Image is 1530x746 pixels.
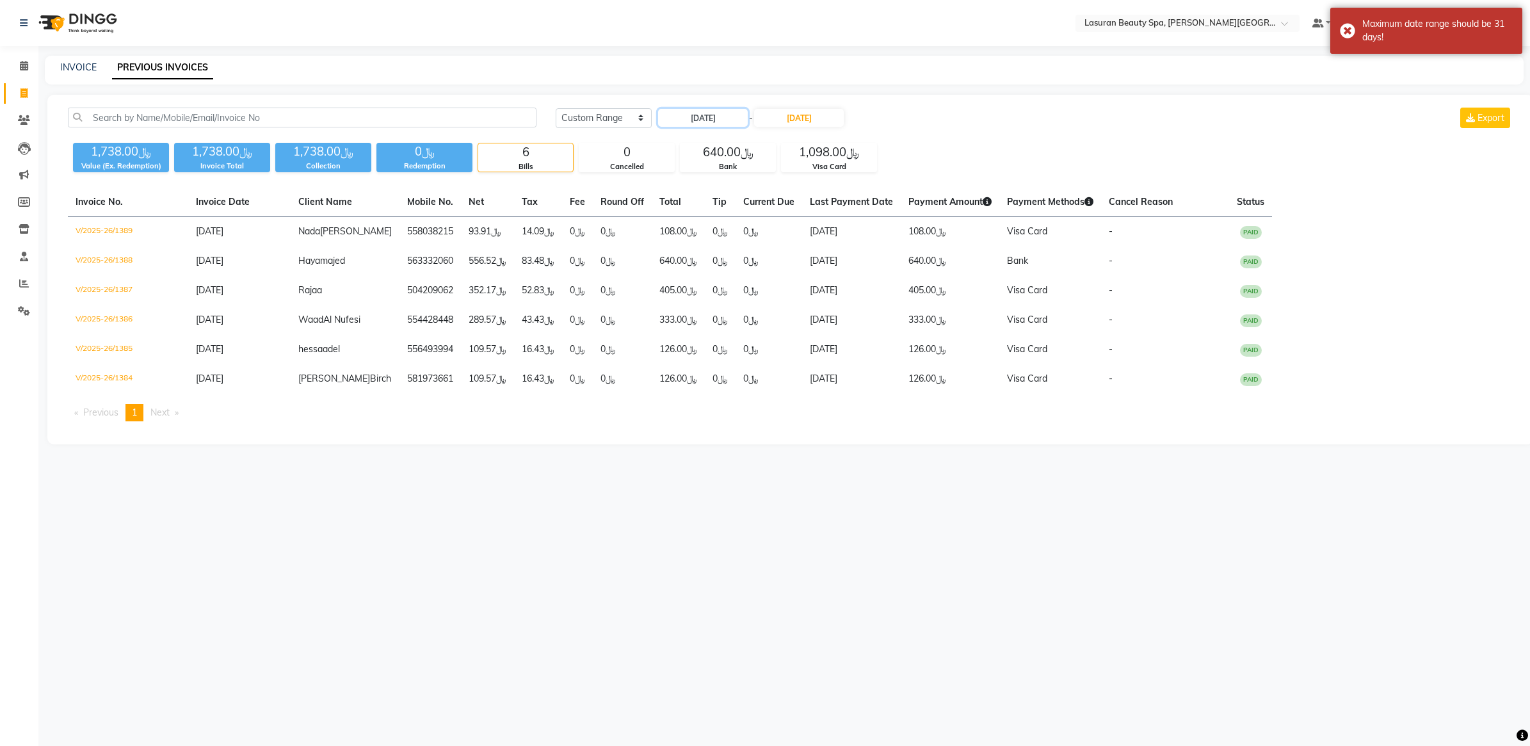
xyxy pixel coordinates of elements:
[275,161,371,172] div: Collection
[901,305,999,335] td: ﷼333.00
[579,161,674,172] div: Cancelled
[593,364,652,394] td: ﷼0
[736,335,802,364] td: ﷼0
[68,217,188,247] td: V/2025-26/1389
[399,247,461,276] td: 563332060
[802,247,901,276] td: [DATE]
[754,109,844,127] input: End Date
[802,276,901,305] td: [DATE]
[174,143,270,161] div: ﷼1,738.00
[1240,255,1262,268] span: PAID
[782,143,876,161] div: ﷼1,098.00
[1240,344,1262,357] span: PAID
[196,284,223,296] span: [DATE]
[298,196,352,207] span: Client Name
[298,225,320,237] span: Nada
[1362,17,1513,44] div: Maximum date range should be 31 days!
[83,407,118,418] span: Previous
[298,343,323,355] span: hessa
[68,247,188,276] td: V/2025-26/1388
[593,247,652,276] td: ﷼0
[68,364,188,394] td: V/2025-26/1384
[705,335,736,364] td: ﷼0
[1240,285,1262,298] span: PAID
[652,335,705,364] td: ﷼126.00
[1240,314,1262,327] span: PAID
[68,276,188,305] td: V/2025-26/1387
[652,247,705,276] td: ﷼640.00
[593,305,652,335] td: ﷼0
[579,143,674,161] div: 0
[802,335,901,364] td: [DATE]
[196,373,223,384] span: [DATE]
[399,217,461,247] td: 558038215
[705,247,736,276] td: ﷼0
[593,276,652,305] td: ﷼0
[275,143,371,161] div: ﷼1,738.00
[320,255,345,266] span: majed
[680,161,775,172] div: Bank
[901,217,999,247] td: ﷼108.00
[320,225,392,237] span: [PERSON_NAME]
[736,217,802,247] td: ﷼0
[1240,373,1262,386] span: PAID
[76,196,123,207] span: Invoice No.
[461,305,514,335] td: ﷼289.57
[713,196,727,207] span: Tip
[514,247,562,276] td: ﷼83.48
[522,196,538,207] span: Tax
[593,335,652,364] td: ﷼0
[399,364,461,394] td: 581973661
[399,335,461,364] td: 556493994
[802,305,901,335] td: [DATE]
[562,247,593,276] td: ﷼0
[901,364,999,394] td: ﷼126.00
[1109,196,1173,207] span: Cancel Reason
[112,56,213,79] a: PREVIOUS INVOICES
[514,305,562,335] td: ﷼43.43
[399,276,461,305] td: 504209062
[196,314,223,325] span: [DATE]
[652,364,705,394] td: ﷼126.00
[68,305,188,335] td: V/2025-26/1386
[1109,284,1113,296] span: -
[1109,225,1113,237] span: -
[73,161,169,172] div: Value (Ex. Redemption)
[705,305,736,335] td: ﷼0
[196,255,223,266] span: [DATE]
[680,143,775,161] div: ﷼640.00
[60,61,97,73] a: INVOICE
[705,217,736,247] td: ﷼0
[370,373,391,384] span: Birch
[908,196,992,207] span: Payment Amount
[901,247,999,276] td: ﷼640.00
[298,255,320,266] span: Haya
[570,196,585,207] span: Fee
[514,364,562,394] td: ﷼16.43
[593,217,652,247] td: ﷼0
[743,196,794,207] span: Current Due
[1007,225,1047,237] span: Visa Card
[150,407,170,418] span: Next
[68,108,536,127] input: Search by Name/Mobile/Email/Invoice No
[1007,284,1047,296] span: Visa Card
[68,335,188,364] td: V/2025-26/1385
[1007,255,1028,266] span: Bank
[736,276,802,305] td: ﷼0
[705,276,736,305] td: ﷼0
[1109,373,1113,384] span: -
[802,217,901,247] td: [DATE]
[196,196,250,207] span: Invoice Date
[73,143,169,161] div: ﷼1,738.00
[132,407,137,418] span: 1
[469,196,484,207] span: Net
[33,5,120,41] img: logo
[196,225,223,237] span: [DATE]
[298,373,370,384] span: [PERSON_NAME]
[562,217,593,247] td: ﷼0
[652,217,705,247] td: ﷼108.00
[68,404,1513,421] nav: Pagination
[1007,196,1093,207] span: Payment Methods
[323,343,340,355] span: adel
[749,111,753,125] span: -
